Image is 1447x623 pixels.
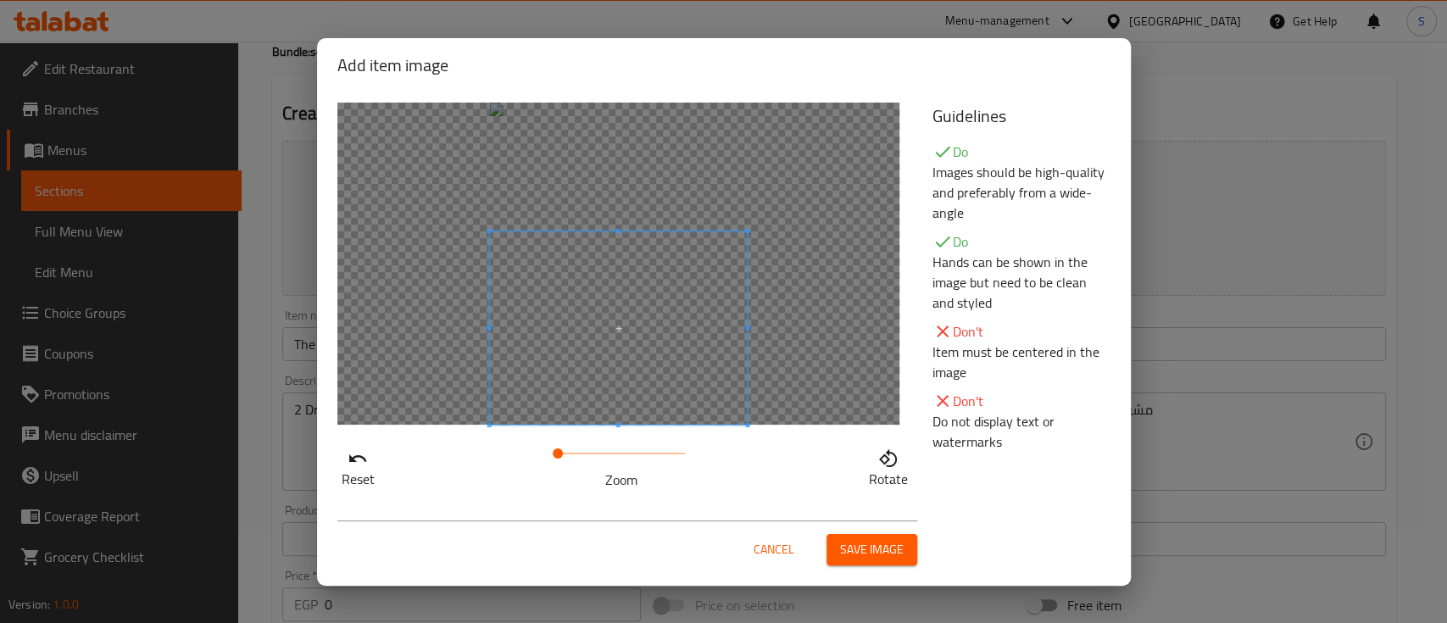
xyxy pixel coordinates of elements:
[932,411,1110,452] p: Do not display text or watermarks
[932,231,1110,252] p: Do
[932,342,1110,382] p: Item must be centered in the image
[747,534,801,565] button: Cancel
[932,142,1110,162] p: Do
[826,534,917,565] button: Save image
[869,469,908,489] p: Rotate
[558,470,685,490] p: Zoom
[932,391,1110,411] p: Don't
[932,103,1110,130] h5: Guidelines
[840,539,904,560] span: Save image
[337,52,1110,79] h2: Add item image
[932,321,1110,342] p: Don't
[342,469,375,489] p: Reset
[865,444,912,487] button: Rotate
[932,252,1110,313] p: Hands can be shown in the image but need to be clean and styled
[754,539,794,560] span: Cancel
[932,162,1110,223] p: Images should be high-quality and preferably from a wide-angle
[337,444,379,487] button: Reset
